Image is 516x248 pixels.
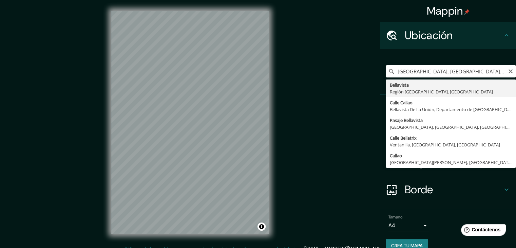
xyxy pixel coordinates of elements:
[390,89,493,95] font: Región [GEOGRAPHIC_DATA], [GEOGRAPHIC_DATA]
[390,117,423,123] font: Pasaje Bellavista
[456,222,509,241] iframe: Lanzador de widgets de ayuda
[390,135,417,141] font: Calle Bellatrix
[388,220,429,231] div: A4
[427,4,463,18] font: Mappin
[257,223,266,231] button: Activar o desactivar atribución
[380,176,516,203] div: Borde
[405,28,453,42] font: Ubicación
[380,94,516,122] div: Patas
[390,142,500,148] font: Ventanilla, [GEOGRAPHIC_DATA], [GEOGRAPHIC_DATA]
[405,182,433,197] font: Borde
[380,122,516,149] div: Estilo
[388,222,395,229] font: A4
[464,9,470,15] img: pin-icon.png
[388,214,402,220] font: Tamaño
[380,22,516,49] div: Ubicación
[111,11,269,234] canvas: Mapa
[390,82,409,88] font: Bellavista
[380,149,516,176] div: Disposición
[390,100,413,106] font: Calle Callao
[390,153,402,159] font: Callao
[508,68,513,74] button: Claro
[386,65,516,77] input: Elige tu ciudad o zona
